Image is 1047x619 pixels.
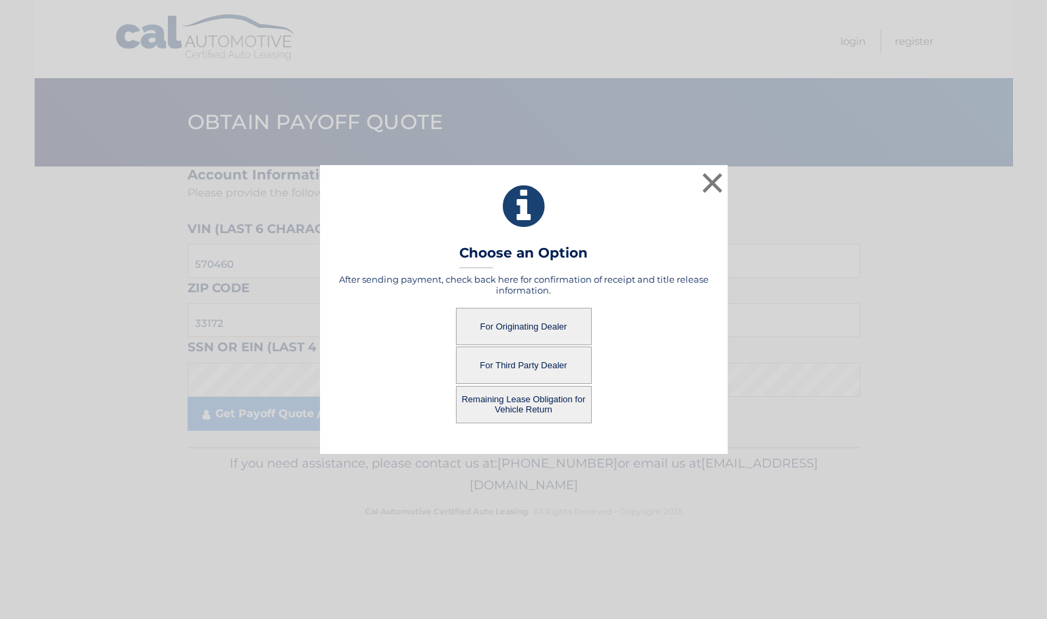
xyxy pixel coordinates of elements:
button: For Originating Dealer [456,308,592,345]
h5: After sending payment, check back here for confirmation of receipt and title release information. [337,274,711,296]
button: For Third Party Dealer [456,347,592,384]
h3: Choose an Option [459,245,588,268]
button: Remaining Lease Obligation for Vehicle Return [456,386,592,423]
button: × [699,169,726,196]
